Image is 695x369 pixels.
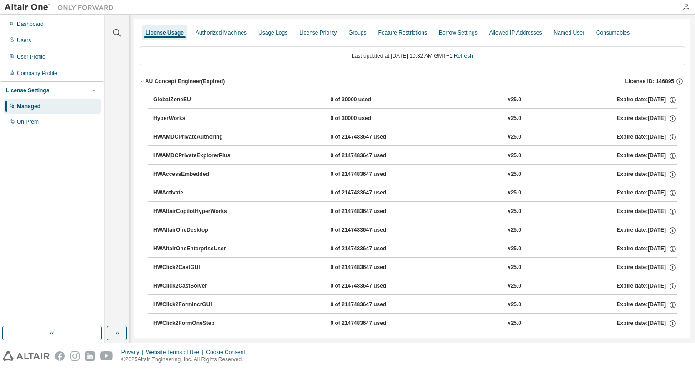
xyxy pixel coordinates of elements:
div: Managed [17,103,40,110]
div: v25.0 [508,282,521,290]
div: License Priority [299,29,337,36]
div: Allowed IP Addresses [489,29,542,36]
button: HWClick2FormIncrGUI0 of 2147483647 usedv25.0Expire date:[DATE] [153,295,677,315]
div: Expire date: [DATE] [616,319,676,328]
div: 0 of 30000 used [330,96,412,104]
div: HWActivate [153,189,235,197]
div: Expire date: [DATE] [616,264,676,272]
p: © 2025 Altair Engineering, Inc. All Rights Reserved. [121,356,251,364]
div: Groups [348,29,366,36]
div: License Settings [6,87,49,94]
div: License Usage [146,29,184,36]
div: v25.0 [508,245,521,253]
span: License ID: 146895 [625,78,674,85]
button: HWAccessEmbedded0 of 2147483647 usedv25.0Expire date:[DATE] [153,165,677,184]
div: v25.0 [508,152,521,160]
div: 0 of 2147483647 used [330,282,412,290]
div: v25.0 [508,226,521,234]
div: 0 of 2147483647 used [330,301,412,309]
div: HWClick2CastGUI [153,264,235,272]
div: v25.0 [508,189,521,197]
div: v25.0 [508,319,521,328]
button: HWAltairOneDesktop0 of 2147483647 usedv25.0Expire date:[DATE] [153,220,677,240]
img: linkedin.svg [85,351,95,361]
div: Expire date: [DATE] [616,115,676,123]
div: HWAltairOneEnterpriseUser [153,245,235,253]
div: 0 of 2147483647 used [330,152,412,160]
img: youtube.svg [100,351,113,361]
div: 0 of 2147483647 used [330,170,412,179]
div: HWClick2CastSolver [153,282,235,290]
div: 0 of 2147483647 used [330,226,412,234]
div: Dashboard [17,20,44,28]
div: HWAccessEmbedded [153,170,235,179]
div: Usage Logs [258,29,287,36]
div: 0 of 2147483647 used [330,189,412,197]
div: HWAMDCPrivateAuthoring [153,133,235,141]
div: On Prem [17,118,39,125]
div: 0 of 2147483647 used [330,245,412,253]
div: v25.0 [508,170,521,179]
button: HyperWorks0 of 30000 usedv25.0Expire date:[DATE] [153,109,677,129]
button: HWAMDCPrivateAuthoring0 of 2147483647 usedv25.0Expire date:[DATE] [153,127,677,147]
button: HWClick2FormOneStep0 of 2147483647 usedv25.0Expire date:[DATE] [153,314,677,334]
div: AU Concept Engineer (Expired) [145,78,225,85]
div: Feature Restrictions [378,29,427,36]
div: 0 of 2147483647 used [330,133,412,141]
div: v25.0 [508,301,521,309]
div: Website Terms of Use [146,349,206,356]
div: HWAltairOneDesktop [153,226,235,234]
div: 0 of 2147483647 used [330,264,412,272]
div: Last updated at: [DATE] 10:32 AM GMT+1 [140,46,685,65]
button: HWAltairOneEnterpriseUser0 of 2147483647 usedv25.0Expire date:[DATE] [153,239,677,259]
div: 0 of 2147483647 used [330,319,412,328]
div: Expire date: [DATE] [616,189,676,197]
div: Users [17,37,31,44]
img: instagram.svg [70,351,80,361]
button: HWActivate0 of 2147483647 usedv25.0Expire date:[DATE] [153,183,677,203]
div: Expire date: [DATE] [616,282,676,290]
div: User Profile [17,53,45,60]
div: Expire date: [DATE] [616,226,676,234]
button: AU Concept Engineer(Expired)License ID: 146895 [140,71,685,91]
div: Authorized Machines [196,29,247,36]
div: Named User [554,29,584,36]
div: v25.0 [508,208,521,216]
button: GlobalZoneEU0 of 30000 usedv25.0Expire date:[DATE] [153,90,677,110]
img: facebook.svg [55,351,65,361]
div: HWAltairCopilotHyperWorks [153,208,235,216]
div: 0 of 2147483647 used [330,208,412,216]
img: altair_logo.svg [3,351,50,361]
div: HWAMDCPrivateExplorerPlus [153,152,235,160]
div: v25.0 [508,264,521,272]
div: Expire date: [DATE] [616,245,676,253]
button: HWClick2CastGUI0 of 2147483647 usedv25.0Expire date:[DATE] [153,258,677,278]
div: Consumables [596,29,630,36]
div: Privacy [121,349,146,356]
button: HWClick2CastSolver0 of 2147483647 usedv25.0Expire date:[DATE] [153,276,677,296]
div: Expire date: [DATE] [616,301,676,309]
div: HWClick2FormIncrGUI [153,301,235,309]
img: Altair One [5,3,118,12]
a: Refresh [454,53,473,59]
div: v25.0 [508,133,521,141]
div: Expire date: [DATE] [616,152,676,160]
button: HWAltairCopilotHyperWorks0 of 2147483647 usedv25.0Expire date:[DATE] [153,202,677,222]
div: GlobalZoneEU [153,96,235,104]
div: HWClick2FormOneStep [153,319,235,328]
div: v25.0 [508,115,521,123]
div: Expire date: [DATE] [616,133,676,141]
button: HWAMDCPrivateExplorerPlus0 of 2147483647 usedv25.0Expire date:[DATE] [153,146,677,166]
div: Cookie Consent [206,349,250,356]
div: 0 of 30000 used [330,115,412,123]
div: v25.0 [508,96,521,104]
div: Expire date: [DATE] [616,96,676,104]
div: Company Profile [17,70,57,77]
button: HWClick2MoldGUI0 of 2147483647 usedv25.0Expire date:[DATE] [153,332,677,352]
div: Expire date: [DATE] [616,208,676,216]
div: HyperWorks [153,115,235,123]
div: Expire date: [DATE] [616,170,676,179]
div: Borrow Settings [439,29,478,36]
